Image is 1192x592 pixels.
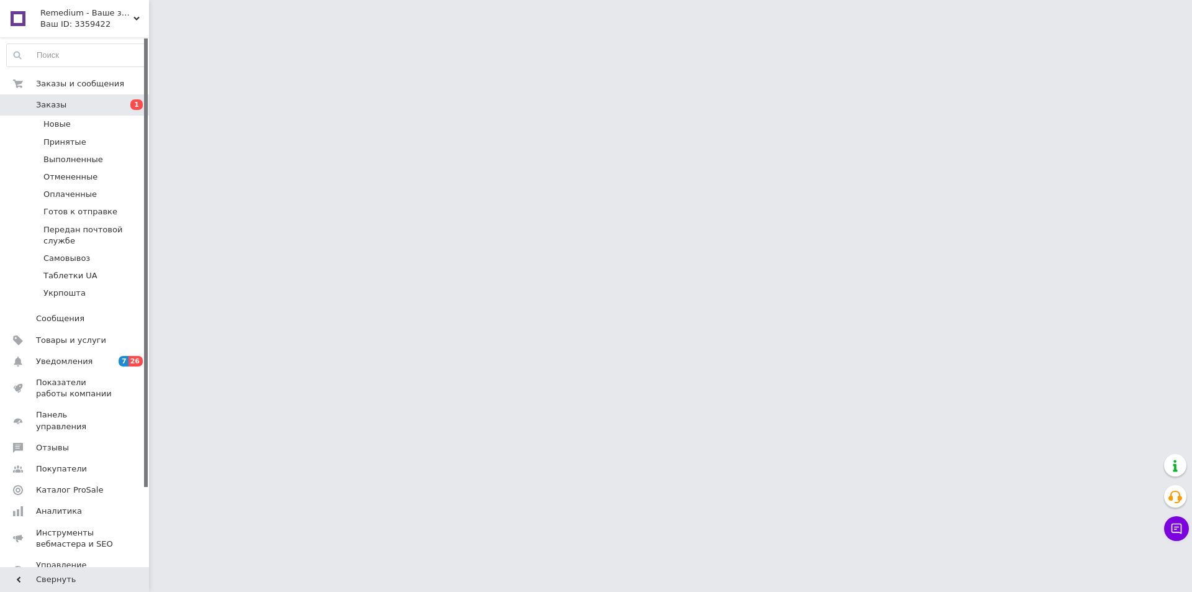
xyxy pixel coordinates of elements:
span: Отзывы [36,442,69,453]
input: Поиск [7,44,146,66]
button: Чат с покупателем [1164,516,1189,541]
span: Товары и услуги [36,335,106,346]
span: Заказы [36,99,66,111]
span: Таблетки UA [43,270,97,281]
span: Remedium - Ваше здоровье и красота! [40,7,133,19]
span: Покупатели [36,463,87,475]
span: 1 [130,99,143,110]
span: Готов к отправке [43,206,117,217]
div: Ваш ID: 3359422 [40,19,149,30]
span: Принятые [43,137,86,148]
span: Показатели работы компании [36,377,115,399]
span: Оплаченные [43,189,97,200]
span: Инструменты вебмастера и SEO [36,527,115,550]
span: Уведомления [36,356,93,367]
span: Аналитика [36,506,82,517]
span: 26 [129,356,143,367]
span: Самовывоз [43,253,90,264]
span: Панель управления [36,409,115,432]
span: Заказы и сообщения [36,78,124,89]
span: Отмененные [43,171,97,183]
span: 7 [119,356,129,367]
span: Выполненные [43,154,103,165]
span: Укрпошта [43,288,86,299]
span: Каталог ProSale [36,485,103,496]
span: Передан почтовой службе [43,224,145,247]
span: Новые [43,119,71,130]
span: Сообщения [36,313,84,324]
span: Управление сайтом [36,560,115,582]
